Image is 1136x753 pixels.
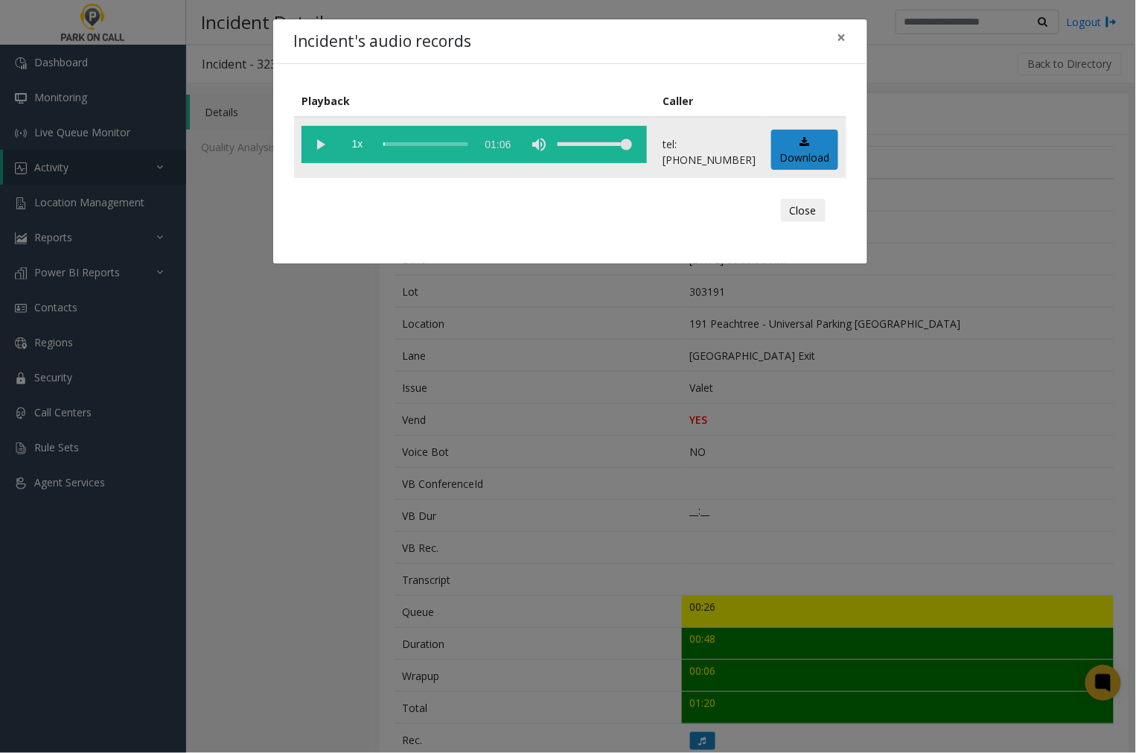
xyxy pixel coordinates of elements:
[383,126,468,163] div: scrub bar
[558,126,632,163] div: volume level
[781,199,826,223] button: Close
[771,130,838,171] a: Download
[294,85,655,117] th: Playback
[339,126,376,163] span: playback speed button
[837,27,846,48] span: ×
[827,19,857,56] button: Close
[655,85,764,117] th: Caller
[663,136,756,168] p: tel:[PHONE_NUMBER]
[294,30,472,54] h4: Incident's audio records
